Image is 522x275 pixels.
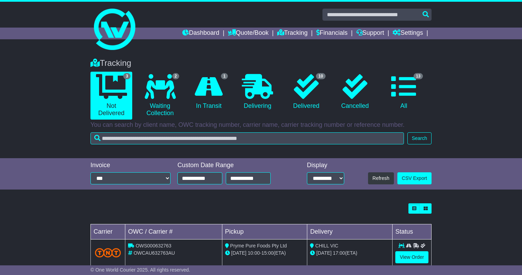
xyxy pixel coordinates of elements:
td: OWC / Carrier # [125,224,222,240]
a: CSV Export [397,172,432,184]
a: Cancelled [334,72,376,112]
img: TNT_Domestic.png [95,248,121,257]
span: [DATE] [231,250,246,256]
td: Status [393,224,432,240]
a: Quote/Book [228,28,269,39]
a: 10 Delivered [286,72,327,112]
button: Search [407,132,432,144]
td: Pickup [222,224,307,240]
a: 13 All [383,72,425,112]
a: Financials [316,28,348,39]
a: Delivering [236,72,278,112]
div: (ETA) [310,249,389,257]
div: Display [307,162,344,169]
td: Carrier [91,224,125,240]
a: 2 Waiting Collection [139,72,181,120]
div: Tracking [87,58,435,68]
a: 1 In Transit [188,72,230,112]
span: 3 [123,73,130,79]
span: 2 [172,73,180,79]
span: 1 [221,73,228,79]
a: Tracking [277,28,308,39]
span: 13 [414,73,423,79]
span: CHILL VIC [315,243,338,248]
div: - (ETA) [225,249,304,257]
span: 17:00 [333,250,345,256]
span: 10:00 [248,250,260,256]
span: OWCAU632763AU [134,250,175,256]
span: Pryme Pure Foods Pty Ltd [230,243,287,248]
a: Settings [393,28,423,39]
div: Custom Date Range [177,162,287,169]
span: OWS000632763 [136,243,172,248]
a: Support [356,28,384,39]
p: You can search by client name, OWC tracking number, carrier name, carrier tracking number or refe... [90,121,432,129]
td: Delivery [307,224,393,240]
a: View Order [395,251,428,263]
div: Invoice [90,162,171,169]
span: [DATE] [316,250,331,256]
a: 3 Not Delivered [90,72,132,120]
span: 10 [316,73,325,79]
span: 15:00 [261,250,273,256]
button: Refresh [368,172,394,184]
span: © One World Courier 2025. All rights reserved. [90,267,190,273]
a: Dashboard [182,28,219,39]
